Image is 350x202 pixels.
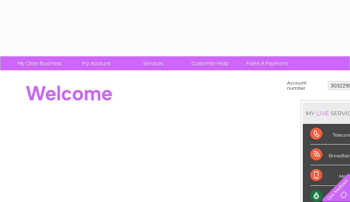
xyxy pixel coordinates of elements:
a: My Clear Business [8,56,70,70]
a: Customer Help [179,56,241,70]
div: LIVE [315,110,331,117]
a: Make A Payment [236,56,298,70]
a: Services [122,56,184,70]
a: My Account [65,56,127,70]
td: Account number [285,78,326,93]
